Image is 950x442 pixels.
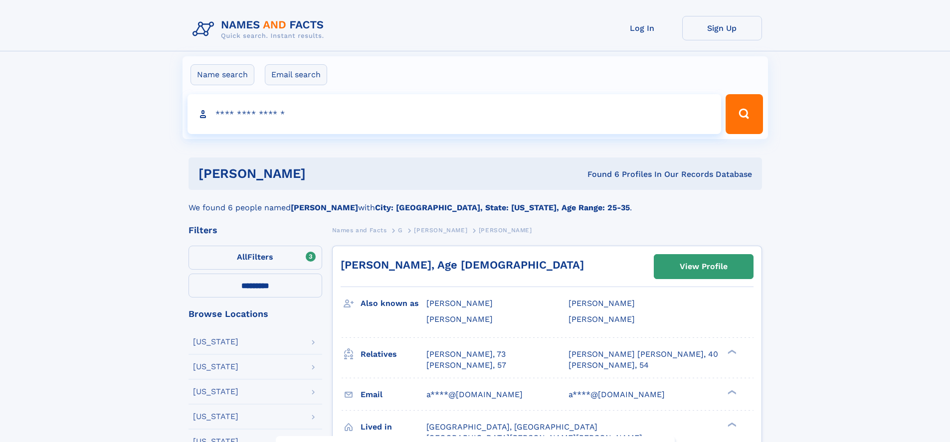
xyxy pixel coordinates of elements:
[361,295,426,312] h3: Also known as
[193,388,238,396] div: [US_STATE]
[682,16,762,40] a: Sign Up
[188,94,722,134] input: search input
[569,298,635,308] span: [PERSON_NAME]
[426,422,597,432] span: [GEOGRAPHIC_DATA], [GEOGRAPHIC_DATA]
[725,389,737,395] div: ❯
[398,227,403,234] span: G
[361,419,426,436] h3: Lived in
[193,413,238,421] div: [US_STATE]
[569,360,649,371] a: [PERSON_NAME], 54
[569,349,718,360] a: [PERSON_NAME] [PERSON_NAME], 40
[680,255,728,278] div: View Profile
[602,16,682,40] a: Log In
[189,226,322,235] div: Filters
[426,314,493,324] span: [PERSON_NAME]
[237,252,247,262] span: All
[446,169,752,180] div: Found 6 Profiles In Our Records Database
[654,255,753,279] a: View Profile
[193,363,238,371] div: [US_STATE]
[569,314,635,324] span: [PERSON_NAME]
[414,224,467,236] a: [PERSON_NAME]
[426,298,493,308] span: [PERSON_NAME]
[398,224,403,236] a: G
[193,338,238,346] div: [US_STATE]
[725,421,737,428] div: ❯
[332,224,387,236] a: Names and Facts
[189,309,322,318] div: Browse Locations
[189,190,762,214] div: We found 6 people named with .
[198,167,447,180] h1: [PERSON_NAME]
[361,386,426,403] h3: Email
[361,346,426,363] h3: Relatives
[291,203,358,212] b: [PERSON_NAME]
[479,227,532,234] span: [PERSON_NAME]
[189,16,332,43] img: Logo Names and Facts
[726,94,762,134] button: Search Button
[265,64,327,85] label: Email search
[190,64,254,85] label: Name search
[725,348,737,355] div: ❯
[341,259,584,271] a: [PERSON_NAME], Age [DEMOGRAPHIC_DATA]
[414,227,467,234] span: [PERSON_NAME]
[189,246,322,270] label: Filters
[426,349,506,360] a: [PERSON_NAME], 73
[426,360,506,371] a: [PERSON_NAME], 57
[375,203,630,212] b: City: [GEOGRAPHIC_DATA], State: [US_STATE], Age Range: 25-35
